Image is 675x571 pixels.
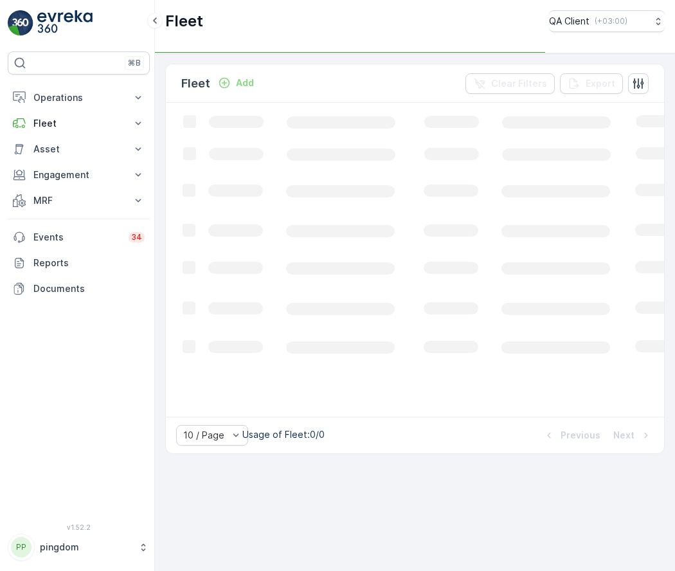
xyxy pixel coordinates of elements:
[491,77,547,90] p: Clear Filters
[33,282,145,295] p: Documents
[8,276,150,302] a: Documents
[8,10,33,36] img: logo
[40,541,132,554] p: pingdom
[165,11,203,32] p: Fleet
[236,77,254,89] p: Add
[131,232,142,242] p: 34
[613,429,634,442] p: Next
[33,231,121,244] p: Events
[595,16,627,26] p: ( +03:00 )
[33,194,124,207] p: MRF
[11,537,32,557] div: PP
[33,91,124,104] p: Operations
[465,73,555,94] button: Clear Filters
[8,85,150,111] button: Operations
[8,523,150,531] span: v 1.52.2
[8,162,150,188] button: Engagement
[128,58,141,68] p: ⌘B
[33,168,124,181] p: Engagement
[612,428,654,443] button: Next
[561,429,600,442] p: Previous
[560,73,623,94] button: Export
[8,250,150,276] a: Reports
[37,10,93,36] img: logo_light-DOdMpM7g.png
[8,188,150,213] button: MRF
[8,136,150,162] button: Asset
[33,257,145,269] p: Reports
[8,534,150,561] button: PPpingdom
[541,428,602,443] button: Previous
[181,75,210,93] p: Fleet
[213,75,259,91] button: Add
[586,77,615,90] p: Export
[8,224,150,250] a: Events34
[8,111,150,136] button: Fleet
[242,428,325,441] p: Usage of Fleet : 0/0
[549,15,589,28] p: QA Client
[549,10,665,32] button: QA Client(+03:00)
[33,143,124,156] p: Asset
[33,117,124,130] p: Fleet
